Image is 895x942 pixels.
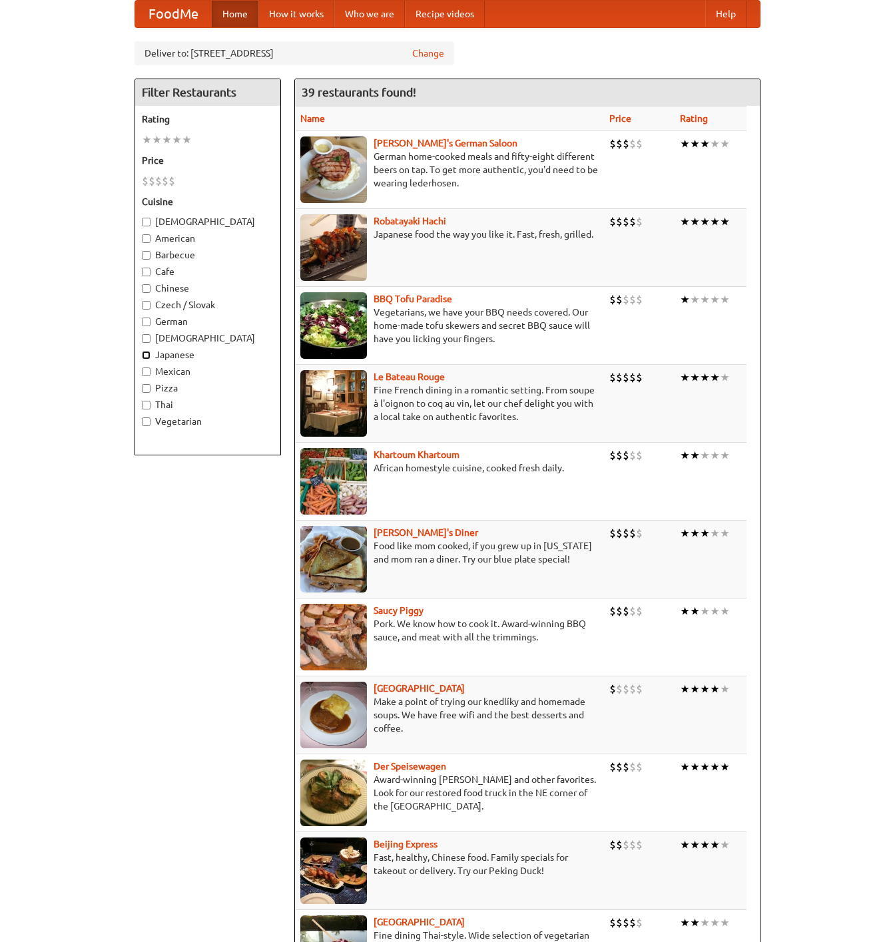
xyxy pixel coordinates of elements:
li: ★ [700,682,710,696]
li: ★ [680,370,690,385]
li: $ [616,760,623,774]
li: $ [623,760,629,774]
img: robatayaki.jpg [300,214,367,281]
li: ★ [710,292,720,307]
li: $ [609,214,616,229]
label: Barbecue [142,248,274,262]
input: Chinese [142,284,150,293]
li: ★ [700,370,710,385]
p: Make a point of trying our knedlíky and homemade soups. We have free wifi and the best desserts a... [300,695,599,735]
li: ★ [700,604,710,618]
a: Saucy Piggy [374,605,424,616]
li: ★ [720,526,730,541]
a: Change [412,47,444,60]
li: $ [609,604,616,618]
li: ★ [720,214,730,229]
input: Czech / Slovak [142,301,150,310]
li: $ [616,448,623,463]
a: [PERSON_NAME]'s German Saloon [374,138,517,148]
li: $ [636,915,643,930]
img: beijing.jpg [300,837,367,904]
input: Cafe [142,268,150,276]
li: $ [609,682,616,696]
li: $ [609,526,616,541]
li: $ [636,370,643,385]
li: ★ [710,214,720,229]
li: ★ [720,682,730,696]
b: Robatayaki Hachi [374,216,446,226]
li: ★ [710,604,720,618]
label: Pizza [142,381,274,395]
li: ★ [710,760,720,774]
li: ★ [162,132,172,147]
li: ★ [720,136,730,151]
li: $ [623,370,629,385]
li: ★ [720,604,730,618]
b: [GEOGRAPHIC_DATA] [374,917,465,927]
li: $ [616,214,623,229]
a: Help [705,1,746,27]
li: $ [629,136,636,151]
li: ★ [710,915,720,930]
a: Recipe videos [405,1,485,27]
p: German home-cooked meals and fifty-eight different beers on tap. To get more authentic, you'd nee... [300,150,599,190]
a: How it works [258,1,334,27]
li: $ [609,915,616,930]
h5: Cuisine [142,195,274,208]
li: $ [616,136,623,151]
li: ★ [690,604,700,618]
li: ★ [720,292,730,307]
p: Fine French dining in a romantic setting. From soupe à l'oignon to coq au vin, let our chef delig... [300,383,599,423]
li: ★ [680,136,690,151]
input: Pizza [142,384,150,393]
a: Beijing Express [374,839,438,849]
b: Khartoum Khartoum [374,449,459,460]
li: ★ [690,292,700,307]
input: [DEMOGRAPHIC_DATA] [142,334,150,343]
li: ★ [690,526,700,541]
li: $ [629,837,636,852]
li: $ [616,526,623,541]
li: ★ [720,915,730,930]
input: Thai [142,401,150,409]
li: $ [616,915,623,930]
li: ★ [700,837,710,852]
img: esthers.jpg [300,136,367,203]
li: ★ [690,682,700,696]
li: $ [623,526,629,541]
li: $ [629,682,636,696]
b: BBQ Tofu Paradise [374,294,452,304]
label: Chinese [142,282,274,295]
li: ★ [690,837,700,852]
label: Mexican [142,365,274,378]
li: ★ [700,448,710,463]
label: American [142,232,274,245]
a: Rating [680,113,708,124]
p: Fast, healthy, Chinese food. Family specials for takeout or delivery. Try our Peking Duck! [300,851,599,877]
a: Name [300,113,325,124]
li: ★ [142,132,152,147]
li: ★ [172,132,182,147]
a: Home [212,1,258,27]
li: ★ [720,448,730,463]
li: ★ [700,915,710,930]
li: ★ [710,526,720,541]
input: [DEMOGRAPHIC_DATA] [142,218,150,226]
li: ★ [700,214,710,229]
li: ★ [152,132,162,147]
label: Thai [142,398,274,411]
ng-pluralize: 39 restaurants found! [302,86,416,99]
img: speisewagen.jpg [300,760,367,826]
li: $ [616,370,623,385]
li: $ [629,370,636,385]
li: ★ [710,136,720,151]
p: Vegetarians, we have your BBQ needs covered. Our home-made tofu skewers and secret BBQ sauce will... [300,306,599,346]
li: $ [609,136,616,151]
li: $ [623,915,629,930]
li: $ [623,448,629,463]
img: saucy.jpg [300,604,367,670]
li: ★ [720,760,730,774]
label: [DEMOGRAPHIC_DATA] [142,215,274,228]
li: ★ [690,214,700,229]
